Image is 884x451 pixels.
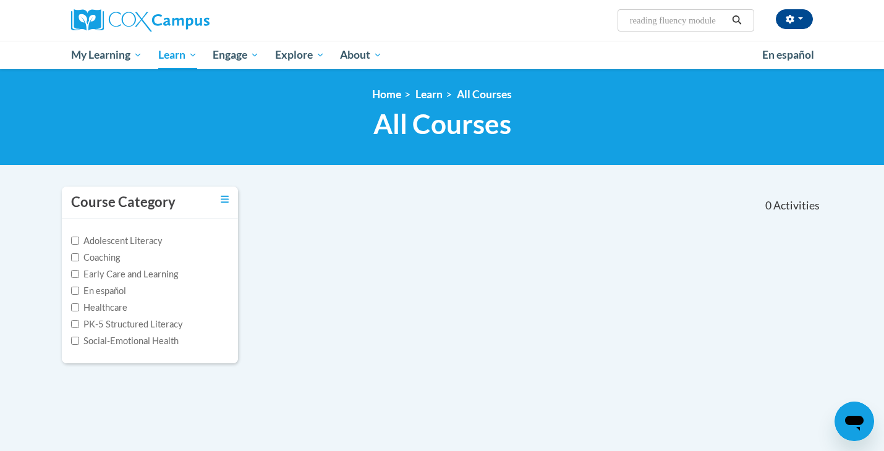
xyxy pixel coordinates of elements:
a: Cox Campus [71,9,306,32]
label: Coaching [71,251,120,264]
span: En español [762,48,814,61]
a: En español [754,42,822,68]
iframe: Button to launch messaging window [835,402,874,441]
span: All Courses [373,107,511,140]
span: My Learning [71,48,142,62]
span: Explore [275,48,325,62]
a: About [333,41,391,69]
span: Learn [158,48,197,62]
input: Checkbox for Options [71,287,79,295]
h3: Course Category [71,193,176,212]
input: Checkbox for Options [71,270,79,278]
span: Activities [773,199,820,213]
input: Checkbox for Options [71,337,79,345]
button: Search [728,13,746,28]
label: En español [71,284,126,298]
a: My Learning [63,41,150,69]
span: Engage [213,48,259,62]
input: Checkbox for Options [71,237,79,245]
img: Cox Campus [71,9,210,32]
a: Learn [415,88,443,101]
a: Home [372,88,401,101]
label: Healthcare [71,301,127,314]
input: Checkbox for Options [71,303,79,311]
a: Engage [205,41,267,69]
label: Early Care and Learning [71,268,178,281]
label: PK-5 Structured Literacy [71,318,183,331]
span: 0 [765,199,771,213]
input: Checkbox for Options [71,320,79,328]
span: About [340,48,382,62]
div: Main menu [53,41,831,69]
a: All Courses [457,88,512,101]
input: Checkbox for Options [71,253,79,261]
label: Social-Emotional Health [71,334,179,348]
input: Search Courses [629,13,728,28]
a: Explore [267,41,333,69]
label: Adolescent Literacy [71,234,163,248]
button: Account Settings [776,9,813,29]
a: Learn [150,41,205,69]
a: Toggle collapse [221,193,229,206]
